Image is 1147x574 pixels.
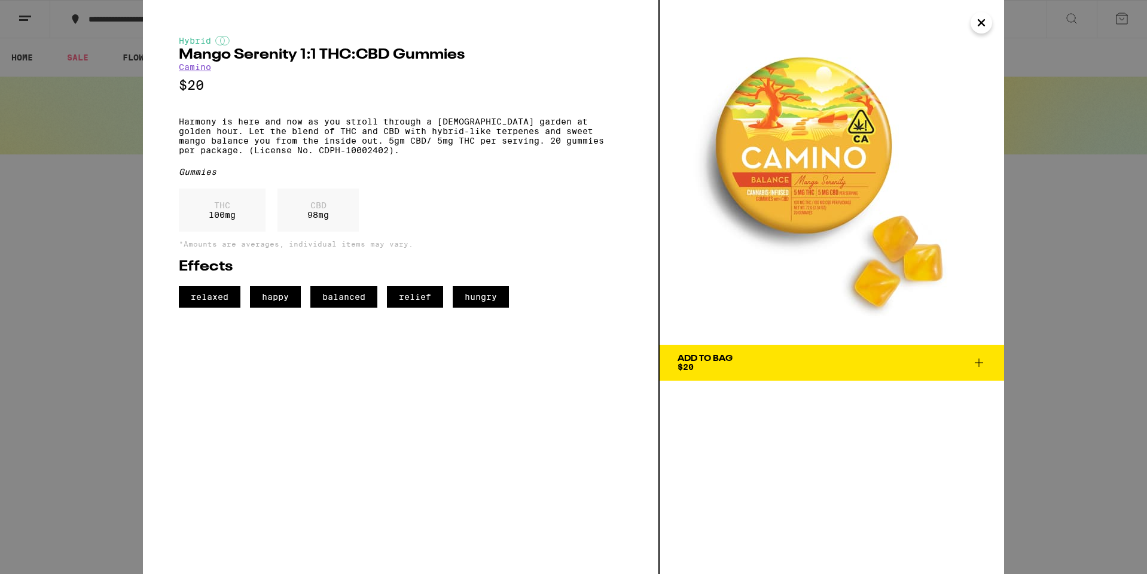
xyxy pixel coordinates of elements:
[179,62,211,72] a: Camino
[678,354,733,363] div: Add To Bag
[307,201,329,210] p: CBD
[453,286,509,308] span: hungry
[277,189,359,232] div: 98 mg
[179,286,240,308] span: relaxed
[179,36,623,45] div: Hybrid
[179,260,623,274] h2: Effects
[678,362,694,372] span: $20
[179,167,623,177] div: Gummies
[179,240,623,248] p: *Amounts are averages, individual items may vary.
[179,48,623,62] h2: Mango Serenity 1:1 THC:CBD Gummies
[660,345,1004,381] button: Add To Bag$20
[179,78,623,93] p: $20
[310,286,377,308] span: balanced
[250,286,301,308] span: happy
[179,189,266,232] div: 100 mg
[387,286,443,308] span: relief
[971,12,992,34] button: Close
[7,8,86,18] span: Hi. Need any help?
[209,201,236,210] p: THC
[215,36,230,45] img: hybridColor.svg
[179,117,623,155] p: Harmony is here and now as you stroll through a [DEMOGRAPHIC_DATA] garden at golden hour. Let the...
